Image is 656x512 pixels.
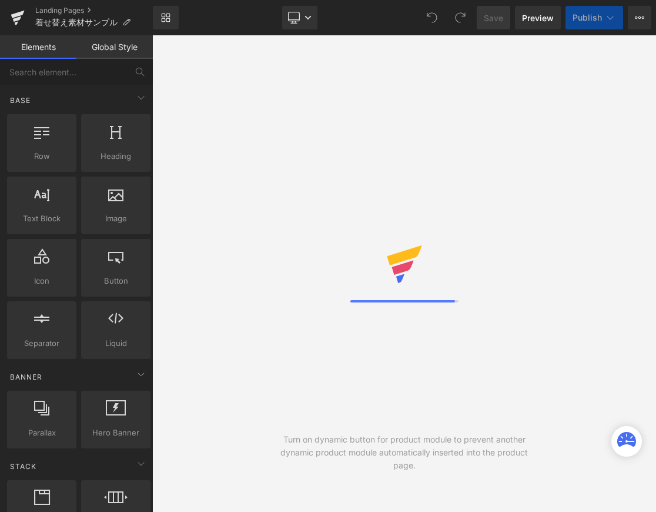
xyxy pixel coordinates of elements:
[11,427,73,439] span: Parallax
[11,150,73,162] span: Row
[573,13,602,22] span: Publish
[85,337,147,350] span: Liquid
[11,275,73,287] span: Icon
[153,6,179,29] a: New Library
[76,35,153,59] a: Global Style
[11,212,73,225] span: Text Block
[420,6,444,29] button: Undo
[565,6,623,29] button: Publish
[628,6,651,29] button: More
[9,371,43,383] span: Banner
[85,212,147,225] span: Image
[35,18,118,27] span: 着せ替え素材サンプル
[11,337,73,350] span: Separator
[522,12,554,24] span: Preview
[515,6,561,29] a: Preview
[85,150,147,162] span: Heading
[484,12,503,24] span: Save
[9,95,32,106] span: Base
[85,427,147,439] span: Hero Banner
[278,433,530,472] div: Turn on dynamic button for product module to prevent another dynamic product module automatically...
[85,275,147,287] span: Button
[449,6,472,29] button: Redo
[35,6,153,15] a: Landing Pages
[9,461,38,472] span: Stack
